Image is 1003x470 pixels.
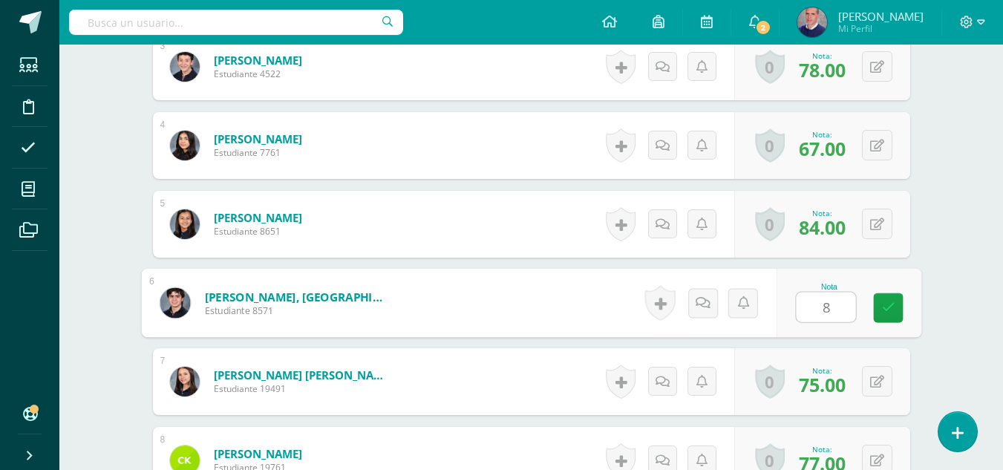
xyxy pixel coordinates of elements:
[755,128,785,163] a: 0
[838,22,924,35] span: Mi Perfil
[795,283,863,291] div: Nota
[214,68,302,80] span: Estudiante 4522
[799,372,846,397] span: 75.00
[214,368,392,382] a: [PERSON_NAME] [PERSON_NAME]
[799,365,846,376] div: Nota:
[170,52,200,82] img: f634e25645560ed517711d2351192d7c.png
[755,365,785,399] a: 0
[204,289,388,304] a: [PERSON_NAME], [GEOGRAPHIC_DATA]
[170,131,200,160] img: b4d2f19ccd59dac591e4d2a38d5c5fe3.png
[204,304,388,318] span: Estudiante 8571
[799,57,846,82] span: 78.00
[214,210,302,225] a: [PERSON_NAME]
[214,146,302,159] span: Estudiante 7761
[69,10,403,35] input: Busca un usuario...
[170,367,200,396] img: ff056090e041c10ac3a66eeb68948065.png
[755,50,785,84] a: 0
[214,382,392,395] span: Estudiante 19491
[838,9,924,24] span: [PERSON_NAME]
[214,446,302,461] a: [PERSON_NAME]
[799,444,846,454] div: Nota:
[797,7,827,37] img: 1515e9211533a8aef101277efa176555.png
[796,293,855,322] input: 0-100.0
[755,207,785,241] a: 0
[799,50,846,61] div: Nota:
[799,215,846,240] span: 84.00
[799,208,846,218] div: Nota:
[799,136,846,161] span: 67.00
[160,287,190,318] img: 66d3d9ba0a5692ad091ffc4dde50ca6c.png
[214,225,302,238] span: Estudiante 8651
[214,131,302,146] a: [PERSON_NAME]
[755,19,771,36] span: 2
[170,209,200,239] img: a2790c5b2a98a6b9ee3b161d5eb69508.png
[799,129,846,140] div: Nota:
[214,53,302,68] a: [PERSON_NAME]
